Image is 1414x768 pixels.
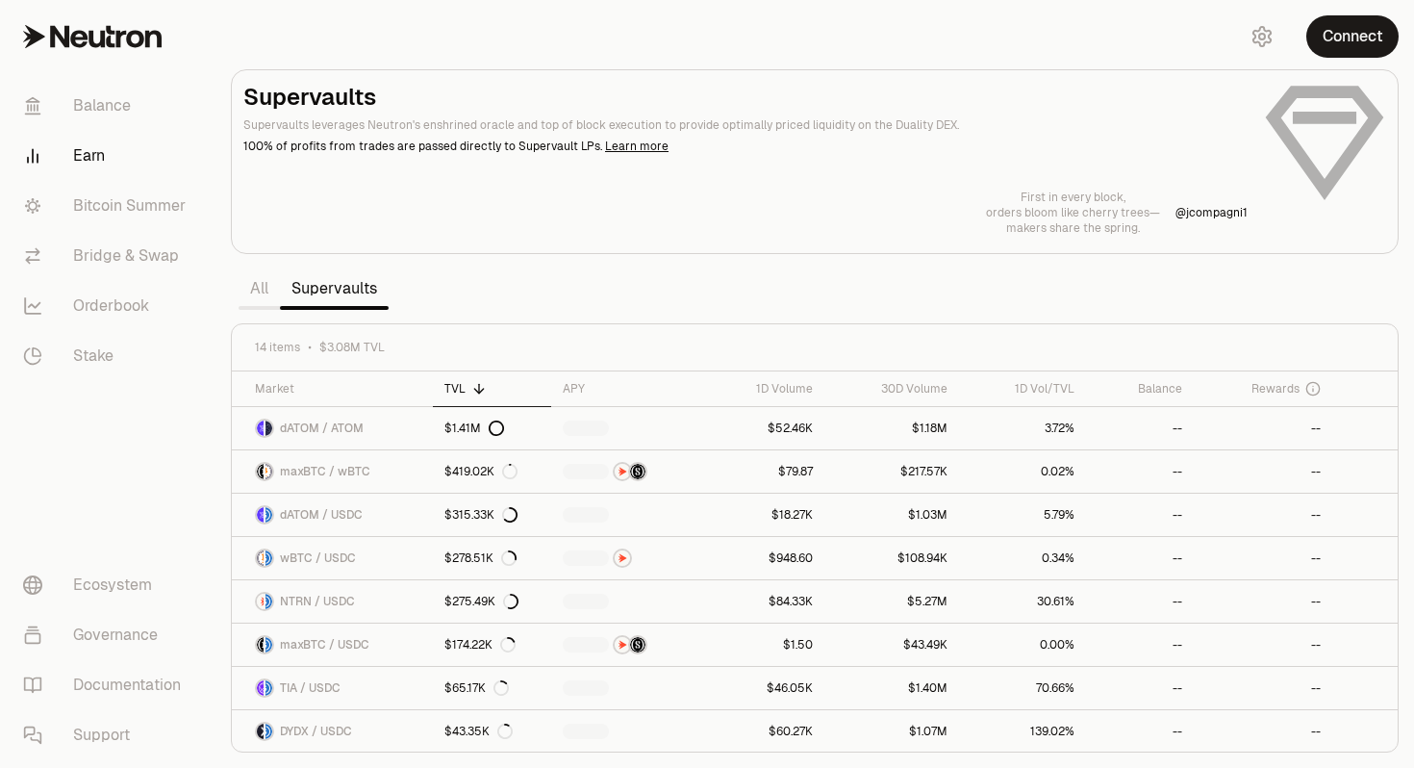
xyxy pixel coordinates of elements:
div: $1.41M [444,421,504,436]
a: -- [1194,494,1332,536]
img: dATOM Logo [257,421,264,436]
img: Structured Points [630,637,645,653]
a: $108.94K [824,537,959,579]
a: 0.00% [959,624,1086,666]
a: NTRNStructured Points [551,450,701,493]
a: Supervaults [280,269,389,308]
a: dATOM LogoUSDC LogodATOM / USDC [232,494,433,536]
a: DYDX LogoUSDC LogoDYDX / USDC [232,710,433,753]
a: -- [1086,580,1194,623]
span: 14 items [255,340,300,355]
a: -- [1194,537,1332,579]
span: maxBTC / wBTC [280,464,370,479]
a: $948.60 [701,537,824,579]
button: NTRNStructured Points [563,462,690,481]
a: All [239,269,280,308]
a: 5.79% [959,494,1086,536]
a: NTRN [551,537,701,579]
div: $174.22K [444,637,516,653]
a: $1.41M [433,407,551,449]
a: $1.07M [824,710,959,753]
button: NTRN [563,549,690,568]
img: maxBTC Logo [257,464,264,479]
a: First in every block,orders bloom like cherry trees—makers share the spring. [986,190,1160,236]
p: orders bloom like cherry trees— [986,205,1160,220]
a: 0.34% [959,537,1086,579]
div: Market [255,381,421,397]
button: Connect [1306,15,1399,58]
a: -- [1086,407,1194,449]
div: 1D Vol/TVL [971,381,1074,397]
a: $1.50 [701,624,824,666]
a: -- [1086,494,1194,536]
a: -- [1194,450,1332,493]
img: USDC Logo [265,724,272,739]
img: USDC Logo [265,550,272,566]
a: $1.40M [824,667,959,709]
a: -- [1194,580,1332,623]
p: Supervaults leverages Neutron's enshrined oracle and top of block execution to provide optimally ... [243,116,1248,134]
a: 3.72% [959,407,1086,449]
a: -- [1194,667,1332,709]
a: -- [1086,450,1194,493]
a: Bridge & Swap [8,231,208,281]
img: NTRN [615,637,630,653]
img: USDC Logo [265,637,272,653]
a: NTRNStructured Points [551,624,701,666]
img: USDC Logo [265,680,272,696]
img: Structured Points [630,464,645,479]
span: DYDX / USDC [280,724,352,739]
a: Documentation [8,660,208,710]
img: DYDX Logo [257,724,264,739]
a: $46.05K [701,667,824,709]
div: 1D Volume [713,381,813,397]
a: Learn more [605,139,669,154]
a: $18.27K [701,494,824,536]
a: maxBTC LogowBTC LogomaxBTC / wBTC [232,450,433,493]
a: -- [1086,667,1194,709]
span: dATOM / ATOM [280,421,364,436]
img: wBTC Logo [265,464,272,479]
div: $315.33K [444,507,518,523]
a: Orderbook [8,281,208,331]
a: $79.87 [701,450,824,493]
img: ATOM Logo [265,421,272,436]
div: APY [563,381,690,397]
a: $217.57K [824,450,959,493]
a: $1.03M [824,494,959,536]
a: NTRN LogoUSDC LogoNTRN / USDC [232,580,433,623]
a: dATOM LogoATOM LogodATOM / ATOM [232,407,433,449]
a: -- [1194,407,1332,449]
a: $5.27M [824,580,959,623]
a: Support [8,710,208,760]
a: $43.35K [433,710,551,753]
button: NTRNStructured Points [563,635,690,654]
a: Stake [8,331,208,381]
p: @ jcompagni1 [1175,205,1248,220]
img: wBTC Logo [257,550,264,566]
img: USDC Logo [265,594,272,609]
a: -- [1194,624,1332,666]
div: Balance [1098,381,1182,397]
span: Rewards [1251,381,1300,397]
a: $1.18M [824,407,959,449]
a: $275.49K [433,580,551,623]
a: $84.33K [701,580,824,623]
img: maxBTC Logo [257,637,264,653]
div: $65.17K [444,680,509,696]
div: $278.51K [444,550,517,566]
div: $419.02K [444,464,518,479]
span: wBTC / USDC [280,550,356,566]
a: $315.33K [433,494,551,536]
a: $60.27K [701,710,824,753]
a: Bitcoin Summer [8,181,208,231]
a: Balance [8,81,208,131]
img: NTRN [615,550,630,566]
a: $43.49K [824,624,959,666]
p: makers share the spring. [986,220,1160,236]
img: NTRN Logo [257,594,264,609]
a: $65.17K [433,667,551,709]
a: Ecosystem [8,560,208,610]
a: @jcompagni1 [1175,205,1248,220]
h2: Supervaults [243,82,1248,113]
